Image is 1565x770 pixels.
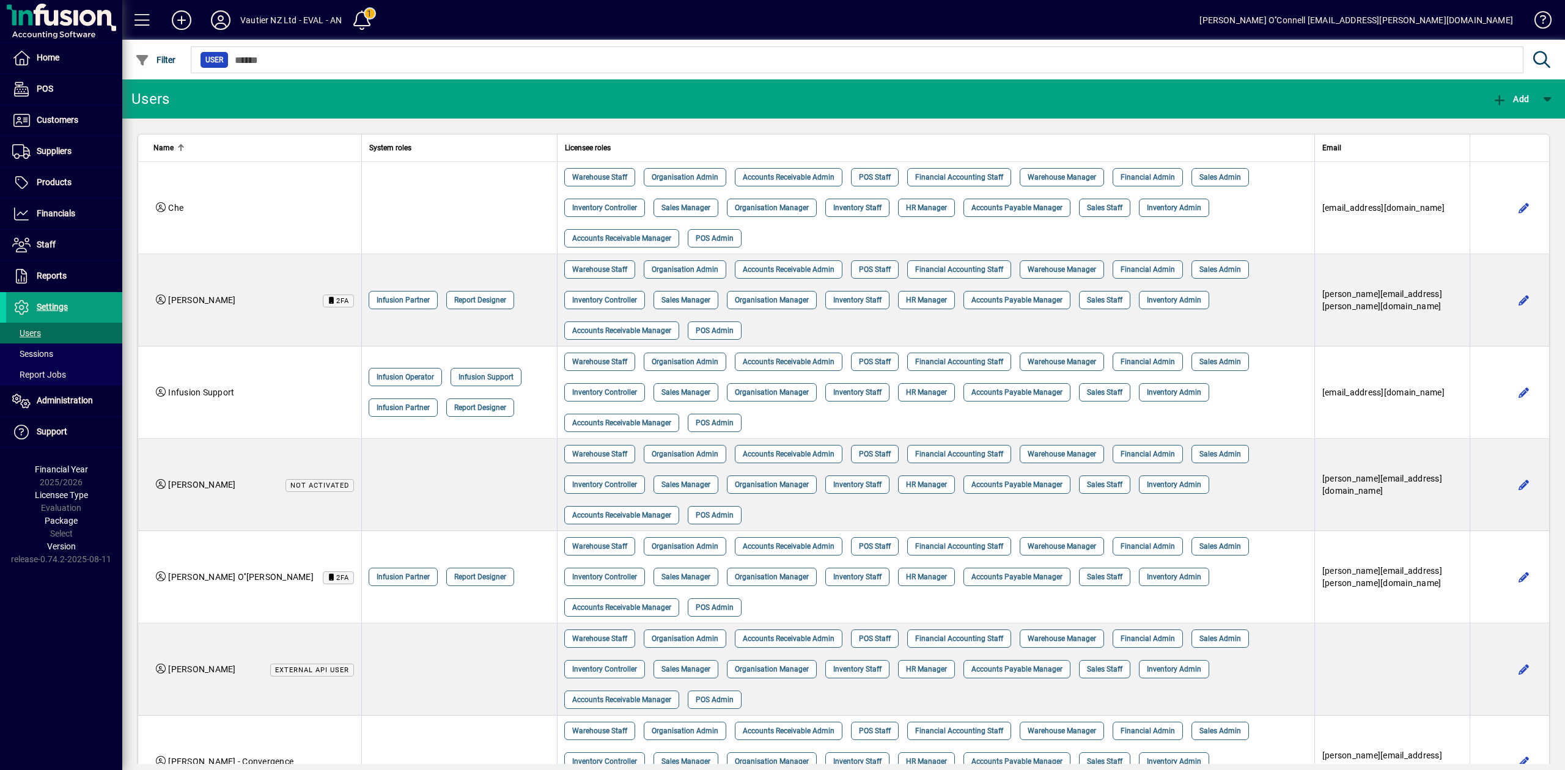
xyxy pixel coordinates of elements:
span: Sales Manager [661,479,710,491]
span: Filter [135,55,176,65]
span: POS Staff [859,540,891,552]
span: [EMAIL_ADDRESS][DOMAIN_NAME] [1322,387,1445,397]
span: Financial Admin [1121,540,1175,552]
span: Sales Staff [1087,571,1122,583]
span: Financial Admin [1121,171,1175,183]
span: Financial Admin [1121,725,1175,737]
span: Organisation Manager [735,202,809,214]
span: Suppliers [37,146,72,156]
span: Accounts Payable Manager [971,202,1062,214]
span: HR Manager [906,663,947,675]
span: Licensee roles [565,141,611,155]
a: Support [6,417,122,447]
a: Suppliers [6,136,122,167]
span: Organisation Admin [652,263,718,276]
span: Inventory Controller [572,663,637,675]
a: POS [6,74,122,105]
span: Che [168,203,183,213]
span: Administration [37,395,93,405]
span: POS Admin [696,601,734,614]
span: Warehouse Staff [572,725,627,737]
span: Sales Staff [1087,663,1122,675]
span: 2FA [336,297,349,305]
a: Customers [6,105,122,136]
div: [PERSON_NAME] O''Connell [EMAIL_ADDRESS][PERSON_NAME][DOMAIN_NAME] [1199,10,1513,30]
span: Financial Accounting Staff [915,632,1003,645]
span: Inventory Staff [833,663,882,675]
a: Reports [6,261,122,291]
button: Edit [1514,567,1534,587]
span: Accounts Payable Manager [971,294,1062,306]
a: Knowledge Base [1525,2,1550,42]
span: Inventory Staff [833,755,882,768]
span: Inventory Staff [833,386,882,398]
span: Sales Staff [1087,755,1122,768]
span: Customers [37,115,78,125]
span: Warehouse Staff [572,356,627,368]
span: Sales Admin [1199,263,1241,276]
span: Inventory Controller [572,202,637,214]
span: Report Designer [454,571,506,583]
span: HR Manager [906,479,947,491]
span: POS Staff [859,725,891,737]
app-status-label: Time-based One-time Password (TOTP) Two-factor Authentication (2FA) enabled [314,294,354,307]
span: Sales Admin [1199,448,1241,460]
span: [PERSON_NAME] O''[PERSON_NAME] [168,572,314,582]
span: Sales Manager [661,755,710,768]
span: Inventory Admin [1147,663,1201,675]
span: Sales Staff [1087,202,1122,214]
span: Organisation Admin [652,632,718,645]
span: Email [1322,141,1341,155]
span: Financial Admin [1121,356,1175,368]
span: Report Designer [454,294,506,306]
span: Organisation Manager [735,755,809,768]
span: [EMAIL_ADDRESS][DOMAIN_NAME] [1322,203,1445,213]
div: Users [131,89,183,109]
span: Warehouse Manager [1028,540,1096,552]
span: Name [153,141,174,155]
span: Infusion Support [458,371,514,383]
button: Profile [201,9,240,31]
span: [PERSON_NAME] [168,295,235,305]
span: Accounts Receivable Manager [572,417,671,429]
span: Warehouse Manager [1028,448,1096,460]
span: Not activated [290,482,349,490]
span: Financial Accounting Staff [915,448,1003,460]
span: Report Designer [454,402,506,414]
span: POS Admin [696,232,734,244]
app-status-label: Time-based One-time Password (TOTP) Two-factor Authentication (2FA) enabled [314,571,354,584]
span: Accounts Receivable Manager [572,694,671,706]
span: Inventory Admin [1147,202,1201,214]
span: Warehouse Manager [1028,725,1096,737]
span: HR Manager [906,571,947,583]
span: Sales Admin [1199,540,1241,552]
span: Inventory Controller [572,294,637,306]
a: Financials [6,199,122,229]
span: POS Staff [859,632,891,645]
span: Report Jobs [12,370,66,380]
span: POS Admin [696,694,734,706]
span: POS Staff [859,356,891,368]
span: Accounts Receivable Manager [572,509,671,521]
span: Financial Accounting Staff [915,356,1003,368]
span: Inventory Staff [833,202,882,214]
span: Warehouse Staff [572,540,627,552]
span: Accounts Receivable Admin [743,632,834,645]
span: Organisation Admin [652,171,718,183]
div: Vautier NZ Ltd - EVAL - AN [240,10,342,30]
span: Accounts Receivable Admin [743,171,834,183]
button: Edit [1514,290,1534,310]
span: Organisation Manager [735,386,809,398]
a: Sessions [6,343,122,364]
span: Reports [37,271,67,280]
span: POS [37,84,53,94]
span: [PERSON_NAME][EMAIL_ADDRESS][PERSON_NAME][DOMAIN_NAME] [1322,289,1442,311]
span: Financial Accounting Staff [915,171,1003,183]
span: Licensee Type [35,490,88,500]
span: Inventory Staff [833,294,882,306]
span: System roles [369,141,411,155]
span: Warehouse Staff [572,263,627,276]
span: Sales Admin [1199,356,1241,368]
span: Sales Admin [1199,171,1241,183]
button: Add [162,9,201,31]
